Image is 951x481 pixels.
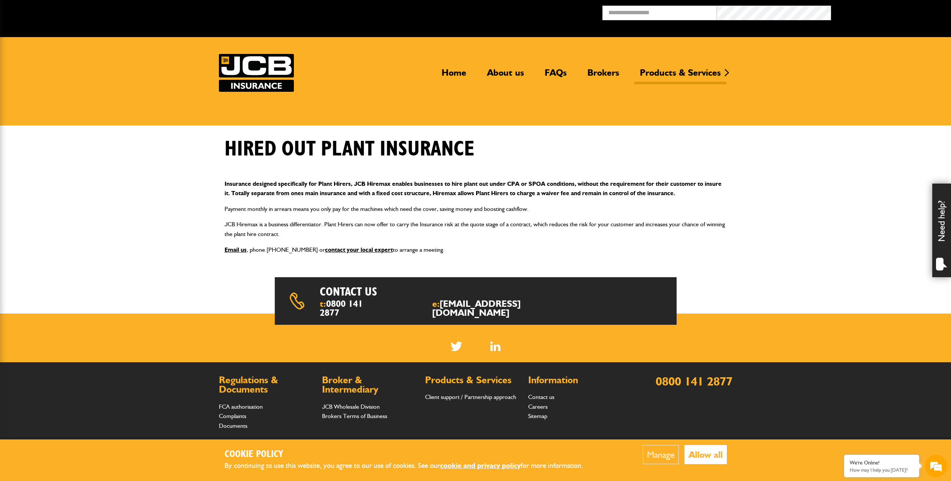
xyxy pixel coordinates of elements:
div: Need help? [932,184,951,277]
a: 0800 141 2877 [656,374,732,388]
a: Complaints [219,412,246,420]
a: cookie and privacy policy [440,461,521,470]
p: Insurance designed specifically for Plant Hirers, JCB Hiremax enables businesses to hire plant ou... [225,179,727,198]
a: Sitemap [528,412,547,420]
img: JCB Insurance Services logo [219,54,294,92]
p: Payment monthly in arrears means you only pay for the machines which need the cover, saving money... [225,204,727,214]
button: Manage [643,445,679,464]
span: e: [432,299,558,317]
a: Home [436,67,472,84]
p: How may I help you today? [850,467,914,473]
h1: Hired out plant insurance [225,137,475,162]
p: JCB Hiremax is a business differentiator. Plant Hirers can now offer to carry the Insurance risk ... [225,220,727,239]
a: FAQs [539,67,572,84]
h2: Broker & Intermediary [322,375,418,394]
h2: Contact us [320,285,496,299]
a: Client support / Partnership approach [425,393,516,400]
div: We're Online! [850,460,914,466]
a: JCB Insurance Services [219,54,294,92]
a: LinkedIn [490,342,500,351]
a: Documents [219,422,247,429]
h2: Products & Services [425,375,521,385]
a: Brokers [582,67,625,84]
button: Broker Login [831,6,945,17]
h2: Cookie Policy [225,449,596,460]
a: JCB Wholesale Division [322,403,380,410]
a: FCA authorisation [219,403,263,410]
img: Linked In [490,342,500,351]
a: Careers [528,403,548,410]
p: By continuing to use this website, you agree to our use of cookies. See our for more information. [225,460,596,472]
a: [EMAIL_ADDRESS][DOMAIN_NAME] [432,298,521,318]
a: 0800 141 2877 [320,298,363,318]
a: Email us [225,246,247,253]
a: About us [481,67,530,84]
h2: Information [528,375,624,385]
a: Brokers Terms of Business [322,412,387,420]
h2: Regulations & Documents [219,375,315,394]
span: t: [320,299,369,317]
a: Products & Services [634,67,726,84]
a: contact your local expert [325,246,393,253]
button: Allow all [684,445,727,464]
p: , phone [PHONE_NUMBER] or to arrange a meeting. [225,245,727,255]
a: Contact us [528,393,554,400]
img: Twitter [451,342,462,351]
